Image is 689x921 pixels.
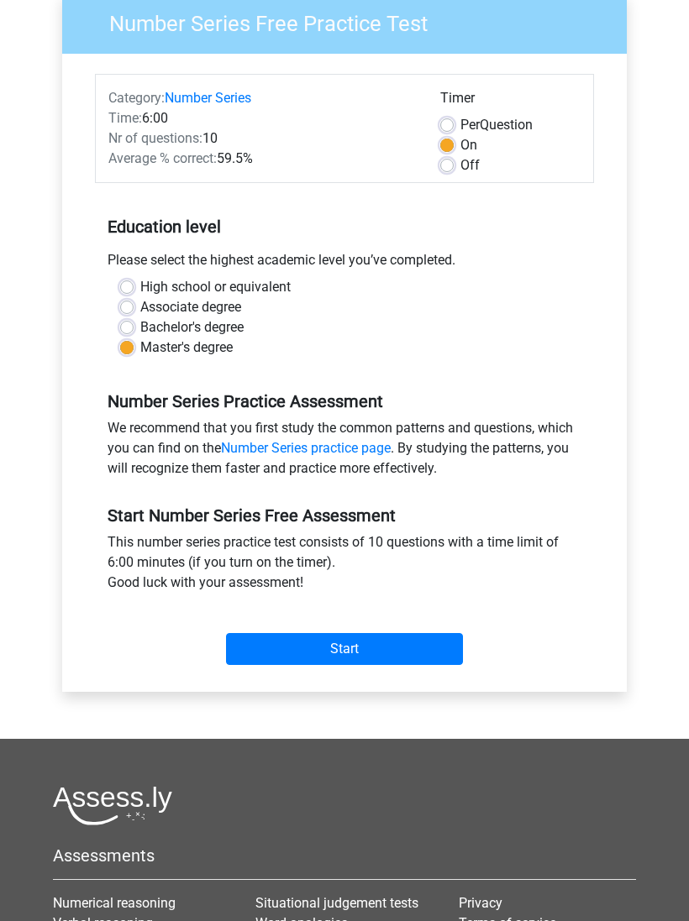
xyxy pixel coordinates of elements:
a: Number Series practice page [221,441,391,457]
div: We recommend that you first study the common patterns and questions, which you can find on the . ... [95,419,594,486]
a: Number Series [165,91,251,107]
label: Master's degree [140,338,233,358]
span: Per [460,118,480,133]
label: On [460,136,477,156]
span: Time: [108,111,142,127]
h5: Assessments [53,846,636,866]
a: Situational judgement tests [255,896,418,912]
h3: Number Series Free Practice Test [89,5,614,38]
span: Category: [108,91,165,107]
h5: Start Number Series Free Assessment [108,506,581,526]
h5: Number Series Practice Assessment [108,392,581,412]
img: Assessly logo [53,787,172,826]
div: Please select the highest academic level you’ve completed. [95,251,594,278]
div: 59.5% [96,149,428,170]
span: Nr of questions: [108,131,202,147]
h5: Education level [108,211,581,244]
div: 10 [96,129,428,149]
div: This number series practice test consists of 10 questions with a time limit of 6:00 minutes (if y... [95,533,594,600]
a: Numerical reasoning [53,896,176,912]
label: High school or equivalent [140,278,291,298]
label: Associate degree [140,298,241,318]
span: Average % correct: [108,151,217,167]
label: Off [460,156,480,176]
div: Timer [440,89,581,116]
div: 6:00 [96,109,428,129]
label: Bachelor's degree [140,318,244,338]
input: Start [226,634,463,666]
label: Question [460,116,533,136]
a: Privacy [459,896,502,912]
